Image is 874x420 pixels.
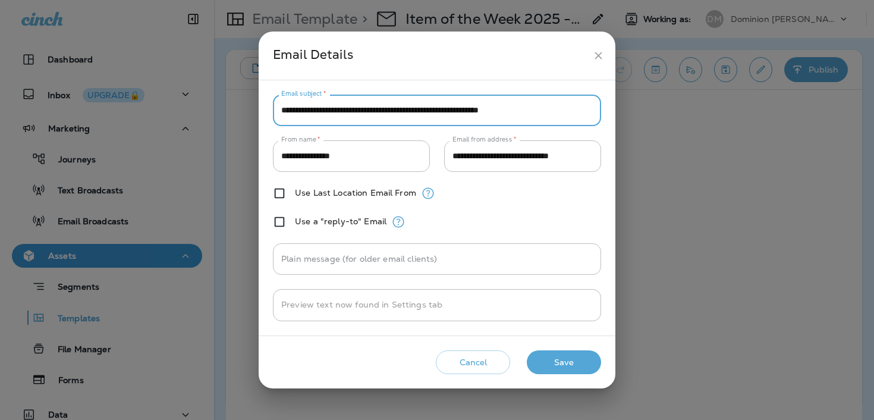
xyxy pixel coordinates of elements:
button: close [587,45,609,67]
label: Use Last Location Email From [295,188,416,198]
label: Email subject [281,89,326,98]
label: From name [281,135,320,144]
button: Save [527,350,601,375]
div: Email Details [273,45,587,67]
label: Email from address [452,135,516,144]
label: Use a "reply-to" Email [295,217,386,226]
button: Cancel [436,350,510,375]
